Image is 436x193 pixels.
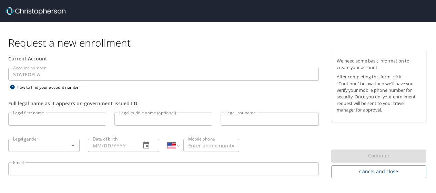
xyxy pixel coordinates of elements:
[8,36,432,49] h1: Request a new enrollment
[6,7,65,15] img: cbt logo
[331,165,426,178] button: Cancel and close
[8,55,319,62] div: Current Account
[337,58,421,71] p: We need some basic information to create your account.
[8,83,94,91] div: How to find your account number
[88,139,135,152] input: MM/DD/YYYY
[337,74,421,113] p: After completing this form, click "Continue" below, then we'll have you verify your mobile phone ...
[183,139,239,152] input: Enter phone number
[8,100,319,107] div: Full legal name as it appears on government-issued I.D.
[8,139,80,152] div: ​
[337,167,421,176] span: Cancel and close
